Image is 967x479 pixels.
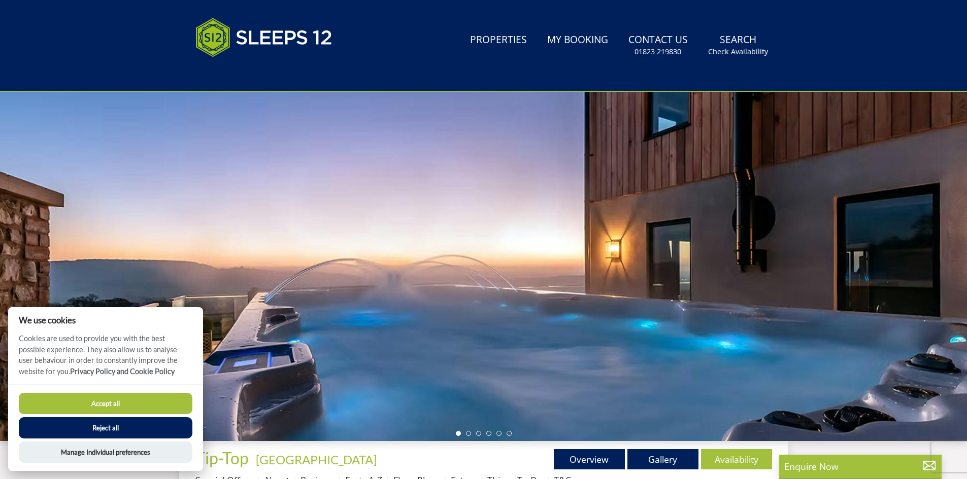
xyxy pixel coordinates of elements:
[256,452,377,467] a: [GEOGRAPHIC_DATA]
[195,448,249,468] span: Tip-Top
[19,441,192,463] button: Manage Individual preferences
[252,452,377,467] span: -
[190,69,297,78] iframe: Customer reviews powered by Trustpilot
[466,29,531,52] a: Properties
[195,12,332,63] img: Sleeps 12
[543,29,612,52] a: My Booking
[708,47,768,57] small: Check Availability
[19,393,192,414] button: Accept all
[19,417,192,438] button: Reject all
[704,29,772,62] a: SearchCheck Availability
[701,449,772,469] a: Availability
[8,315,203,325] h2: We use cookies
[70,367,175,376] a: Privacy Policy and Cookie Policy
[784,460,937,473] p: Enquire Now
[627,449,698,469] a: Gallery
[554,449,625,469] a: Overview
[8,333,203,384] p: Cookies are used to provide you with the best possible experience. They also allow us to analyse ...
[624,29,692,62] a: Contact Us01823 219830
[635,47,681,57] small: 01823 219830
[195,448,252,468] a: Tip-Top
